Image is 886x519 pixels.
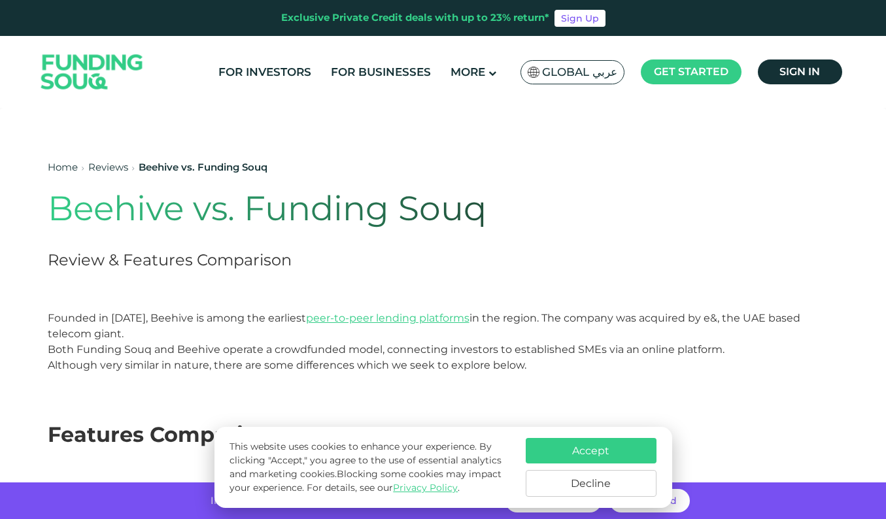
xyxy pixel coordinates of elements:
a: For Businesses [328,61,434,83]
span: Both Funding Souq and Beehive operate a crowdfunded model, connecting investors to established SM... [48,343,724,371]
a: peer-to-peer lending platforms [306,312,469,324]
p: This website uses cookies to enhance your experience. By clicking "Accept," you agree to the use ... [230,440,512,495]
a: Reviews [88,161,128,173]
a: For Investors [215,61,315,83]
div: Beehive vs. Funding Souq [139,160,267,175]
span: Get started [654,65,728,78]
span: Global عربي [542,65,617,80]
h1: Beehive vs. Funding Souq [48,188,681,229]
span: Sign in [779,65,820,78]
div: For Investors [48,477,839,508]
span: More [451,65,485,78]
a: Home [48,161,78,173]
button: Accept [526,438,656,463]
span: Invest with no hidden fees and get returns of up to [211,494,457,507]
span: Founded in [DATE], Beehive is among the earliest in the region. The company was acquired by e&, t... [48,312,800,340]
img: Logo [28,39,156,105]
img: SA Flag [528,67,539,78]
a: Sign in [758,59,842,84]
span: For details, see our . [307,482,460,494]
span: Features Comparison [48,422,282,447]
span: Blocking some cookies may impact your experience. [230,468,502,494]
a: Privacy Policy [393,482,458,494]
h2: Review & Features Comparison [48,248,681,271]
a: Sign Up [554,10,605,27]
div: Exclusive Private Credit deals with up to 23% return* [281,10,549,25]
button: Decline [526,470,656,497]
